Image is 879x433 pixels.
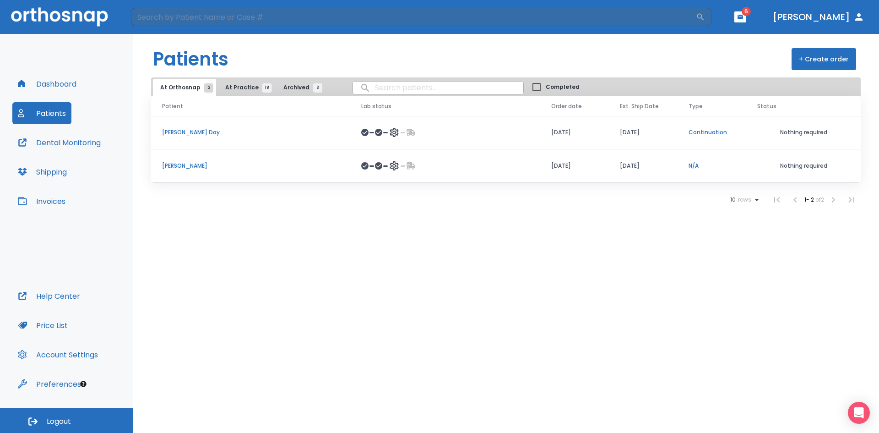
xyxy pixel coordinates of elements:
span: Status [757,102,776,110]
span: 2 [204,83,213,93]
p: Nothing required [757,128,850,137]
span: 6 [742,7,751,16]
button: Dental Monitoring [12,132,106,153]
button: Invoices [12,190,71,212]
span: At Practice [225,83,267,92]
td: [DATE] [540,116,609,149]
input: Search by Patient Name or Case # [131,8,696,26]
span: Order date [551,102,582,110]
span: Type [689,102,703,110]
div: Open Intercom Messenger [848,402,870,424]
span: Archived [283,83,318,92]
span: 10 [730,197,736,203]
span: Est. Ship Date [620,102,659,110]
span: At Orthosnap [160,83,209,92]
span: Logout [47,417,71,427]
button: Account Settings [12,344,103,366]
span: 1 - 2 [804,196,815,203]
h1: Patients [153,45,228,73]
div: Tooltip anchor [79,380,87,388]
button: Help Center [12,285,86,307]
button: Patients [12,102,71,124]
button: Preferences [12,373,87,395]
td: [DATE] [609,116,678,149]
p: Nothing required [757,162,850,170]
span: Completed [546,83,580,91]
span: Patient [162,102,183,110]
button: Shipping [12,161,72,183]
p: [PERSON_NAME] [162,162,339,170]
span: Lab status [361,102,391,110]
p: [PERSON_NAME] Day [162,128,339,137]
p: N/A [689,162,735,170]
button: Dashboard [12,73,82,95]
span: of 2 [815,196,824,203]
span: 18 [262,83,272,93]
img: Orthosnap [11,7,108,26]
button: + Create order [792,48,856,70]
span: 3 [313,83,322,93]
span: rows [736,197,751,203]
input: search [353,79,523,97]
td: [DATE] [540,149,609,183]
button: Price List [12,314,73,336]
td: [DATE] [609,149,678,183]
p: Continuation [689,128,735,137]
div: tabs [153,79,327,96]
button: [PERSON_NAME] [769,9,868,25]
